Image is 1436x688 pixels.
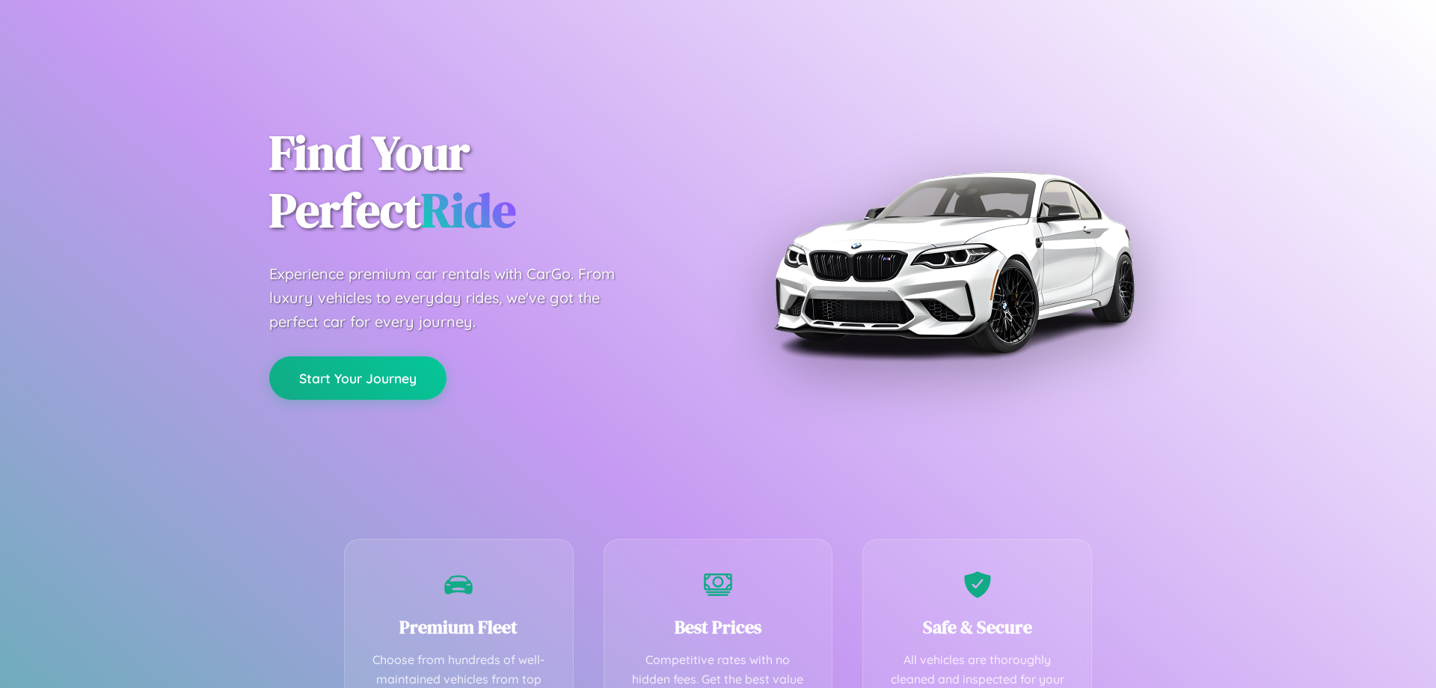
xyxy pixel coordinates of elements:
[627,615,810,639] h3: Best Prices
[886,615,1069,639] h3: Safe & Secure
[367,615,550,639] h3: Premium Fleet
[269,356,447,400] button: Start Your Journey
[767,75,1141,449] img: Premium BMW car rental vehicle
[269,124,696,240] h1: Find Your Perfect
[421,177,516,243] span: Ride
[269,262,643,334] p: Experience premium car rentals with CarGo. From luxury vehicles to everyday rides, we've got the ...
